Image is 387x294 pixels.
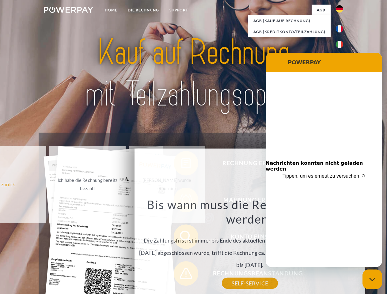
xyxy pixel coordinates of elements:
[138,197,362,283] div: Die Zahlungsfrist ist immer bis Ende des aktuellen Monats. Wenn die Bestellung z.B. am [DATE] abg...
[222,278,278,289] a: SELF-SERVICE
[138,197,362,227] h3: Bis wann muss die Rechnung bezahlt werden?
[164,5,193,16] a: SUPPORT
[336,5,343,13] img: de
[44,7,93,13] img: logo-powerpay-white.svg
[336,25,343,32] img: fr
[266,53,382,267] iframe: Messaging-Fenster
[123,5,164,16] a: DIE RECHNUNG
[362,269,382,289] iframe: Schaltfläche zum Öffnen des Messaging-Fensters
[100,5,123,16] a: Home
[248,26,331,37] a: AGB (Kreditkonto/Teilzahlung)
[312,5,331,16] a: agb
[53,176,122,193] div: Ich habe die Rechnung bereits bezahlt
[248,15,331,26] a: AGB (Kauf auf Rechnung)
[59,29,328,117] img: title-powerpay_de.svg
[336,41,343,48] img: it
